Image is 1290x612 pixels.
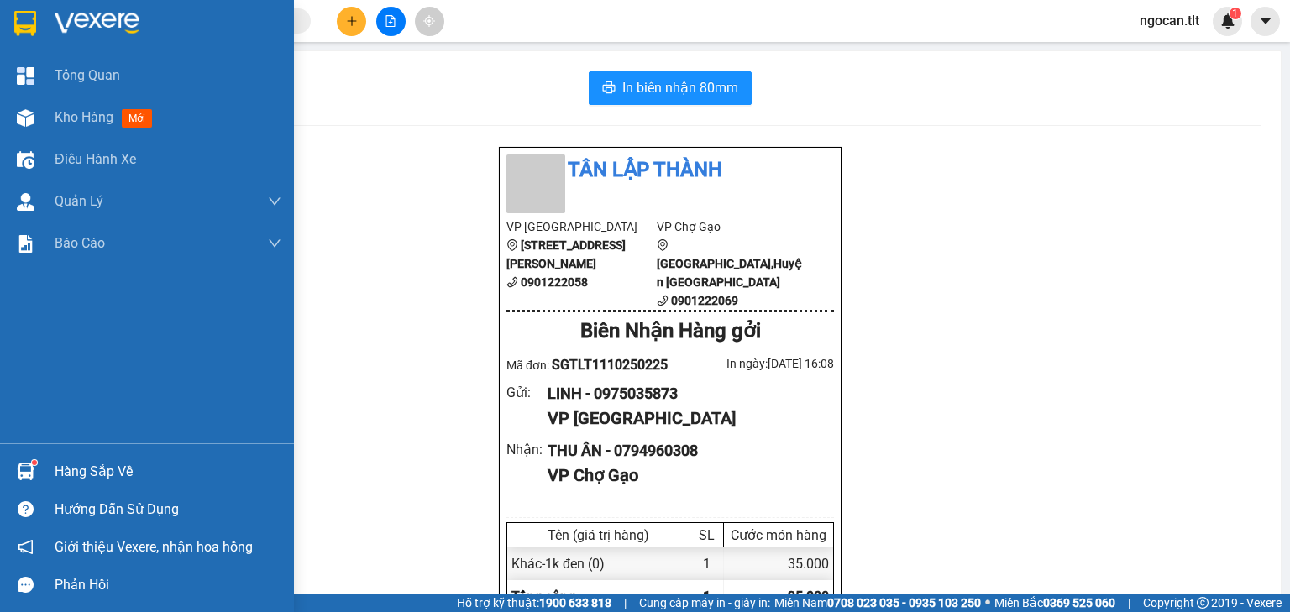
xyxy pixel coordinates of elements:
[55,233,105,254] span: Báo cáo
[548,382,821,405] div: LINH - 0975035873
[55,109,113,125] span: Kho hàng
[548,405,821,432] div: VP [GEOGRAPHIC_DATA]
[639,594,770,612] span: Cung cấp máy in - giấy in:
[506,276,518,288] span: phone
[994,594,1115,612] span: Miền Bắc
[728,527,829,543] div: Cước món hàng
[548,463,821,489] div: VP Chợ Gạo
[55,459,281,484] div: Hàng sắp về
[506,316,834,348] div: Biên Nhận Hàng gởi
[506,238,626,270] b: [STREET_ADDRESS][PERSON_NAME]
[55,65,120,86] span: Tổng Quan
[657,257,802,289] b: [GEOGRAPHIC_DATA],Huyện [GEOGRAPHIC_DATA]
[423,15,435,27] span: aim
[415,7,444,36] button: aim
[657,295,669,306] span: phone
[521,275,588,289] b: 0901222058
[774,594,981,612] span: Miền Nam
[511,527,685,543] div: Tên (giá trị hàng)
[506,382,548,403] div: Gửi :
[385,15,396,27] span: file-add
[1251,7,1280,36] button: caret-down
[1230,8,1241,19] sup: 1
[1232,8,1238,19] span: 1
[55,536,253,557] span: Giới thiệu Vexere, nhận hoa hồng
[624,594,627,612] span: |
[690,547,724,580] div: 1
[539,596,611,609] strong: 1900 633 818
[506,439,548,460] div: Nhận :
[506,154,834,186] li: Tân Lập Thành
[657,217,807,236] li: VP Chợ Gạo
[17,463,34,480] img: warehouse-icon
[55,191,103,212] span: Quản Lý
[17,151,34,169] img: warehouse-icon
[18,539,34,555] span: notification
[1258,13,1273,29] span: caret-down
[827,596,981,609] strong: 0708 023 035 - 0935 103 250
[122,109,152,128] span: mới
[55,573,281,598] div: Phản hồi
[17,235,34,253] img: solution-icon
[1126,10,1213,31] span: ngocan.tlt
[55,149,136,170] span: Điều hành xe
[1043,596,1115,609] strong: 0369 525 060
[506,217,657,236] li: VP [GEOGRAPHIC_DATA]
[724,547,833,580] div: 35.000
[17,109,34,127] img: warehouse-icon
[1220,13,1235,29] img: icon-new-feature
[671,294,738,307] b: 0901222069
[18,577,34,593] span: message
[17,193,34,211] img: warehouse-icon
[985,599,990,606] span: ⚪️
[14,11,36,36] img: logo-vxr
[457,594,611,612] span: Hỗ trợ kỹ thuật:
[1197,597,1209,609] span: copyright
[788,588,829,604] span: 35.000
[511,588,575,604] span: Tổng cộng
[548,439,821,463] div: THU ÂN - 0794960308
[346,15,358,27] span: plus
[17,67,34,85] img: dashboard-icon
[268,237,281,250] span: down
[703,588,711,604] span: 1
[337,7,366,36] button: plus
[657,239,669,251] span: environment
[376,7,406,36] button: file-add
[18,501,34,517] span: question-circle
[670,354,834,373] div: In ngày: [DATE] 16:08
[602,81,616,97] span: printer
[589,71,752,105] button: printerIn biên nhận 80mm
[622,77,738,98] span: In biên nhận 80mm
[506,239,518,251] span: environment
[1128,594,1130,612] span: |
[511,556,605,572] span: Khác - 1k đen (0)
[32,460,37,465] sup: 1
[55,497,281,522] div: Hướng dẫn sử dụng
[268,195,281,208] span: down
[552,357,668,373] span: SGTLT1110250225
[506,354,670,375] div: Mã đơn:
[695,527,719,543] div: SL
